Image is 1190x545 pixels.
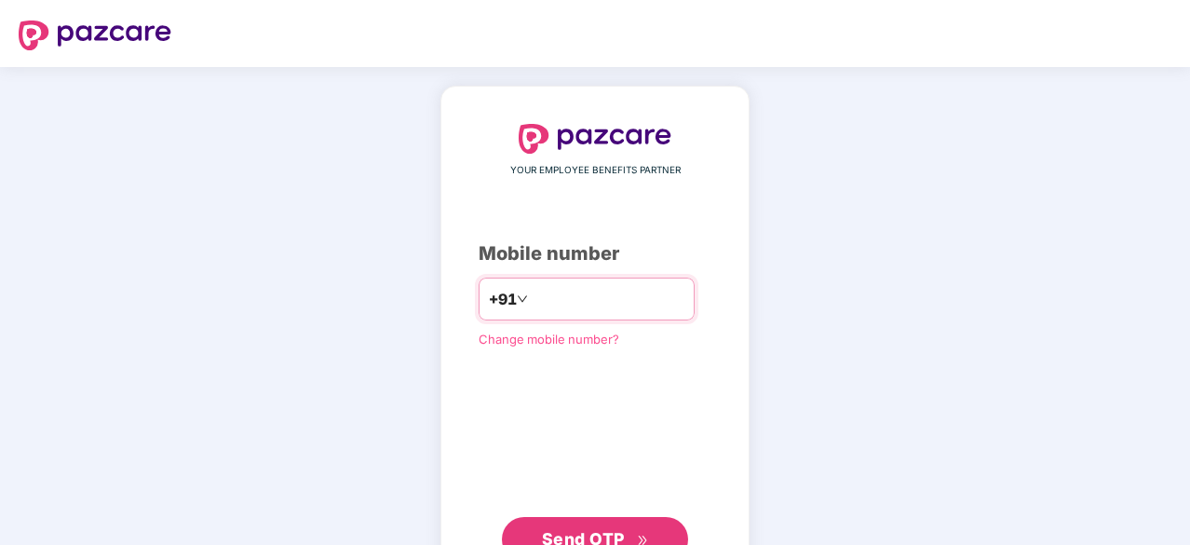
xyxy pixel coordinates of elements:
img: logo [19,20,171,50]
a: Change mobile number? [479,332,619,347]
div: Mobile number [479,239,711,268]
span: down [517,293,528,305]
span: +91 [489,288,517,311]
img: logo [519,124,671,154]
span: YOUR EMPLOYEE BENEFITS PARTNER [510,163,681,178]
